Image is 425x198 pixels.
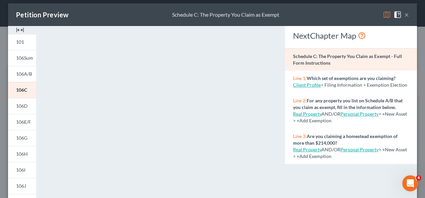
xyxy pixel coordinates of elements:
[16,87,27,93] span: 106C
[8,162,36,178] a: 106I
[16,55,33,61] span: 106Sum
[8,178,36,194] a: 106J
[8,50,36,66] a: 106Sum
[293,147,407,159] span: > +New Asset > +Add Exemption
[340,147,379,152] a: Personal Property
[394,11,402,19] img: help-close-5ba153eb36485ed6c1ea00a893f15db1cb9b99d6cae46e1a8edb6c62d00a1a76.svg
[293,53,402,66] strong: Schedule C: The Property You Claim as Exempt - Full Form Instructions
[404,11,409,19] button: ×
[16,10,68,19] div: Petition Preview
[16,71,32,77] span: 106A/B
[16,39,24,45] span: 101
[16,183,26,189] span: 106J
[16,151,28,157] span: 106H
[307,75,396,81] strong: Which set of exemptions are you claiming?
[16,26,24,34] img: expand-e0f6d898513216a626fdd78e52531dac95497ffd26381d4c15ee2fc46db09dca.svg
[16,103,28,109] span: 106D
[293,82,321,88] a: Client Profile
[293,98,307,103] span: Line 2:
[293,98,403,110] strong: For any property you list on Schedule A/B that you claim as exempt, fill in the information below.
[8,34,36,50] a: 101
[8,82,36,98] a: 106C
[321,82,407,88] span: > Filing Information > Exemption Election
[8,98,36,114] a: 106D
[293,111,321,117] a: Real Property
[293,133,307,139] span: Line 3:
[340,111,379,117] a: Personal Property
[16,167,25,173] span: 106I
[293,111,407,123] span: > +New Asset > +Add Exemption
[8,146,36,162] a: 106H
[8,130,36,146] a: 106G
[293,111,340,117] span: AND/OR
[293,30,409,41] div: NextChapter Map
[293,133,398,146] strong: Are you claiming a homestead exemption of more than $214,000?
[293,147,321,152] a: Real Property
[293,75,307,81] span: Line 1:
[172,11,279,19] div: Schedule C: The Property You Claim as Exempt
[293,147,340,152] span: AND/OR
[16,119,31,125] span: 106E/F
[16,135,27,141] span: 106G
[383,11,391,19] img: map-eea8200ae884c6f1103ae1953ef3d486a96c86aabb227e865a55264e3737af1f.svg
[402,175,418,191] iframe: Intercom live chat
[8,114,36,130] a: 106E/F
[8,66,36,82] a: 106A/B
[416,175,421,181] span: 4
